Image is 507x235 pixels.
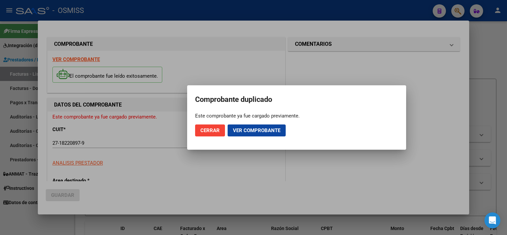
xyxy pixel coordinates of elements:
button: Cerrar [195,124,225,136]
span: Ver comprobante [233,127,280,133]
div: Este comprobante ya fue cargado previamente. [195,113,398,119]
span: Cerrar [200,127,220,133]
button: Ver comprobante [228,124,286,136]
h2: Comprobante duplicado [195,93,398,106]
div: Open Intercom Messenger [484,212,500,228]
